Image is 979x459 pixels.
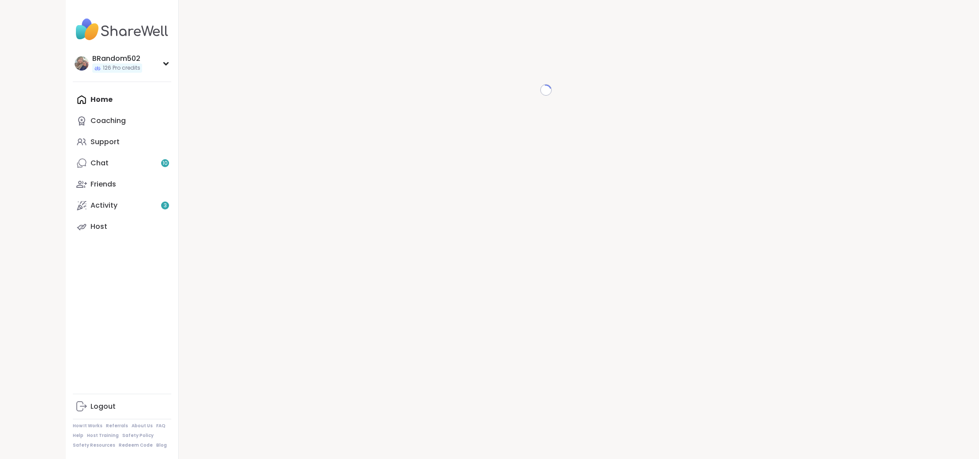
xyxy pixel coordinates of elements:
div: Logout [90,402,116,411]
img: BRandom502 [75,56,89,71]
div: Coaching [90,116,126,126]
span: 3 [164,202,167,209]
a: Logout [73,396,171,417]
a: Safety Policy [122,433,154,439]
a: About Us [132,423,153,429]
a: Support [73,131,171,153]
div: Friends [90,179,116,189]
a: Host [73,216,171,237]
img: ShareWell Nav Logo [73,14,171,45]
a: FAQ [156,423,166,429]
div: BRandom502 [92,54,142,63]
a: Friends [73,174,171,195]
div: Chat [90,158,109,168]
a: Redeem Code [119,442,153,448]
a: Coaching [73,110,171,131]
a: How It Works [73,423,102,429]
a: Referrals [106,423,128,429]
span: 126 Pro credits [103,64,140,72]
span: 10 [162,160,168,167]
a: Blog [156,442,167,448]
a: Host Training [87,433,119,439]
a: Chat10 [73,153,171,174]
div: Host [90,222,107,231]
a: Activity3 [73,195,171,216]
a: Safety Resources [73,442,115,448]
a: Help [73,433,83,439]
div: Support [90,137,120,147]
div: Activity [90,201,117,210]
